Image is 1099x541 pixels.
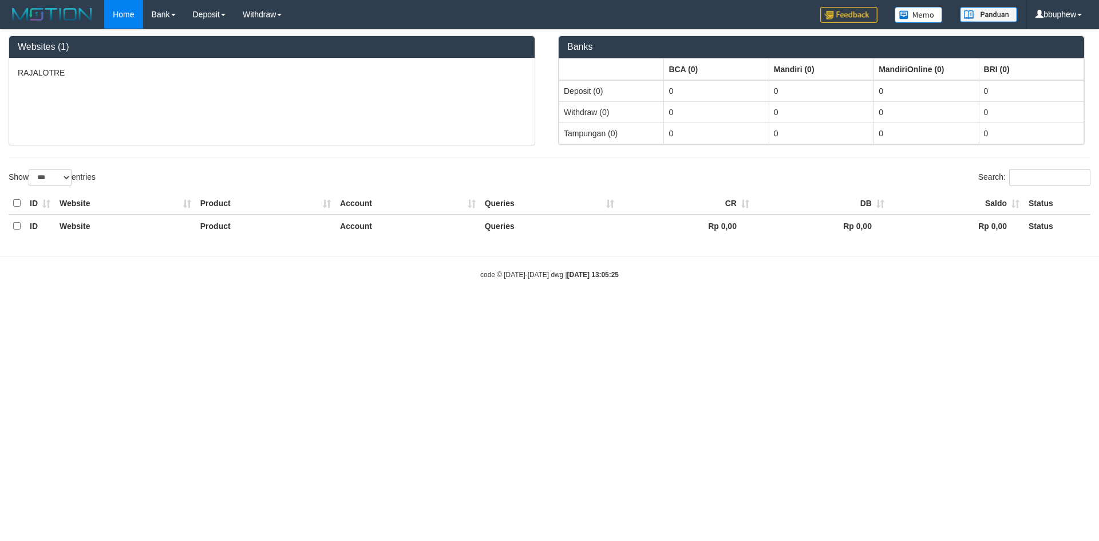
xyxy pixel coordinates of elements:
td: 0 [874,80,979,102]
td: 0 [769,80,873,102]
th: Status [1024,192,1090,215]
td: 0 [874,101,979,123]
th: Saldo [889,192,1024,215]
h3: Websites (1) [18,42,526,52]
td: Deposit (0) [559,80,664,102]
td: 0 [664,123,769,144]
th: Product [196,192,335,215]
td: 0 [979,80,1084,102]
h3: Banks [567,42,1076,52]
input: Search: [1009,169,1090,186]
th: Product [196,215,335,237]
th: Website [55,192,196,215]
td: 0 [664,80,769,102]
th: Rp 0,00 [754,215,889,237]
strong: [DATE] 13:05:25 [567,271,619,279]
small: code © [DATE]-[DATE] dwg | [480,271,619,279]
td: Tampungan (0) [559,123,664,144]
th: Group: activate to sort column ascending [874,58,979,80]
th: Rp 0,00 [619,215,754,237]
th: Rp 0,00 [889,215,1024,237]
th: ID [25,215,55,237]
td: 0 [979,123,1084,144]
th: ID [25,192,55,215]
th: Group: activate to sort column ascending [769,58,873,80]
th: DB [754,192,889,215]
td: 0 [979,101,1084,123]
label: Search: [978,169,1090,186]
th: Group: activate to sort column ascending [559,58,664,80]
p: RAJALOTRE [18,67,526,78]
td: 0 [664,101,769,123]
img: Feedback.jpg [820,7,877,23]
th: Status [1024,215,1090,237]
img: Button%20Memo.svg [895,7,943,23]
select: Showentries [29,169,72,186]
img: MOTION_logo.png [9,6,96,23]
th: Account [335,215,480,237]
label: Show entries [9,169,96,186]
td: Withdraw (0) [559,101,664,123]
th: Website [55,215,196,237]
td: 0 [874,123,979,144]
th: Account [335,192,480,215]
img: panduan.png [960,7,1017,22]
td: 0 [769,123,873,144]
th: Queries [480,192,619,215]
th: Group: activate to sort column ascending [979,58,1084,80]
td: 0 [769,101,873,123]
th: Queries [480,215,619,237]
th: Group: activate to sort column ascending [664,58,769,80]
th: CR [619,192,754,215]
